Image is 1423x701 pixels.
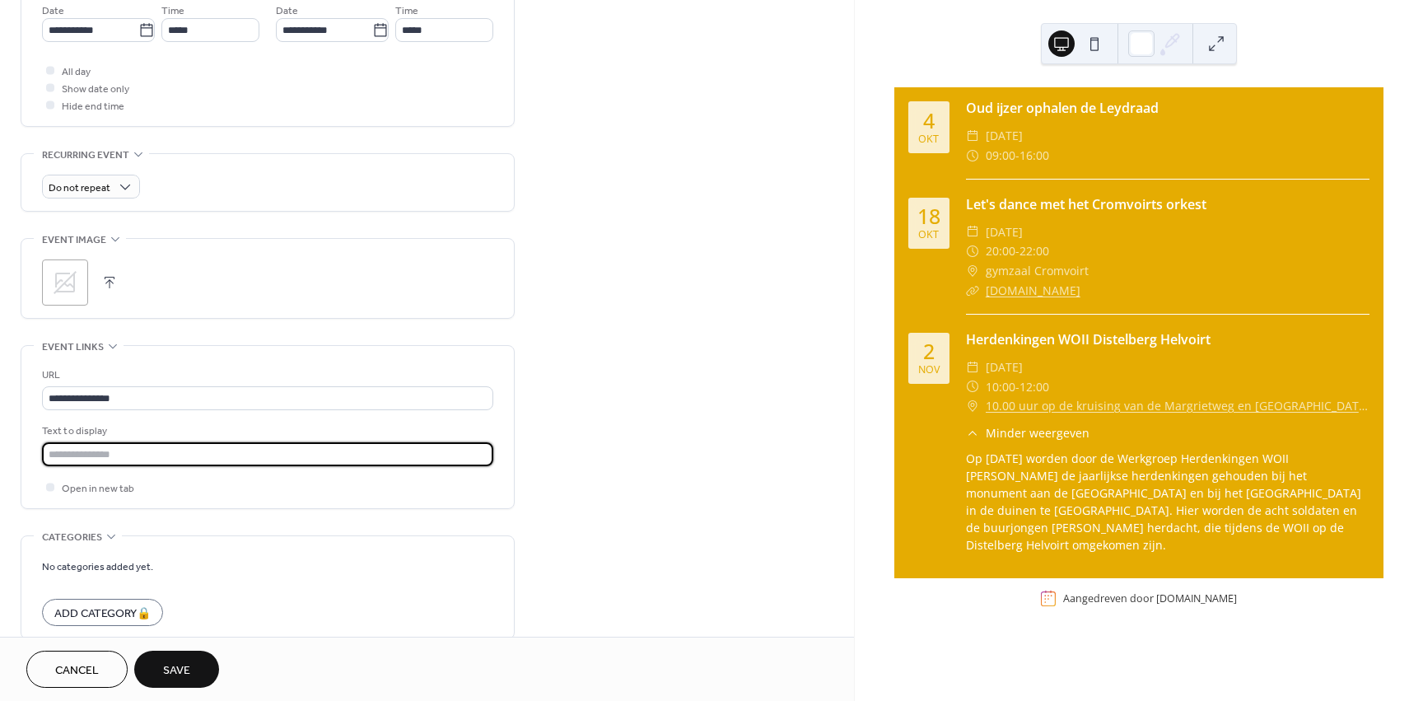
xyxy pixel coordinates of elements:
[62,63,91,81] span: All day
[134,651,219,688] button: Save
[966,126,979,146] div: ​
[986,358,1023,377] span: [DATE]
[966,396,979,416] div: ​
[1156,591,1237,605] a: [DOMAIN_NAME]
[986,222,1023,242] span: [DATE]
[966,377,979,397] div: ​
[42,529,102,546] span: Categories
[986,261,1089,281] span: gymzaal Cromvoirt
[918,365,940,376] div: nov
[986,424,1089,442] span: Minder weergeven
[42,231,106,249] span: Event image
[966,450,1369,554] div: Op [DATE] worden door de Werkgroep Herdenkingen WOII [PERSON_NAME] de jaarlijkse herdenkingen geh...
[966,358,979,377] div: ​
[986,283,1080,298] a: [DOMAIN_NAME]
[923,341,935,362] div: 2
[163,662,190,680] span: Save
[161,2,184,20] span: Time
[26,651,128,688] button: Cancel
[966,424,979,442] div: ​
[1063,591,1237,605] div: Aangedreven door
[917,206,940,227] div: 18
[966,281,979,301] div: ​
[986,241,1015,261] span: 20:00
[42,339,104,356] span: Event links
[986,396,1369,416] a: 10.00 uur op de kruising van de Margrietweg en [GEOGRAPHIC_DATA] te Helvoirt. En om 11.30 uur Dis...
[966,241,979,261] div: ​
[918,134,939,145] div: okt
[62,98,124,115] span: Hide end time
[42,147,129,164] span: Recurring event
[966,98,1369,118] div: Oud ijzer ophalen de Leydraad
[395,2,418,20] span: Time
[62,81,129,98] span: Show date only
[966,261,979,281] div: ​
[1019,241,1049,261] span: 22:00
[966,146,979,166] div: ​
[986,377,1015,397] span: 10:00
[966,222,979,242] div: ​
[42,367,490,384] div: URL
[62,480,134,498] span: Open in new tab
[1015,241,1019,261] span: -
[986,126,1023,146] span: [DATE]
[1019,146,1049,166] span: 16:00
[42,259,88,306] div: ;
[1019,377,1049,397] span: 12:00
[923,110,935,131] div: 4
[966,195,1206,213] a: Let's dance met het Cromvoirts orkest
[55,662,99,680] span: Cancel
[276,2,298,20] span: Date
[1015,377,1019,397] span: -
[986,146,1015,166] span: 09:00
[966,329,1369,349] div: Herdenkingen WOII Distelberg Helvoirt
[42,423,490,440] div: Text to display
[49,179,110,198] span: Do not repeat
[918,230,939,241] div: okt
[42,558,153,576] span: No categories added yet.
[966,424,1089,442] button: ​Minder weergeven
[42,2,64,20] span: Date
[1015,146,1019,166] span: -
